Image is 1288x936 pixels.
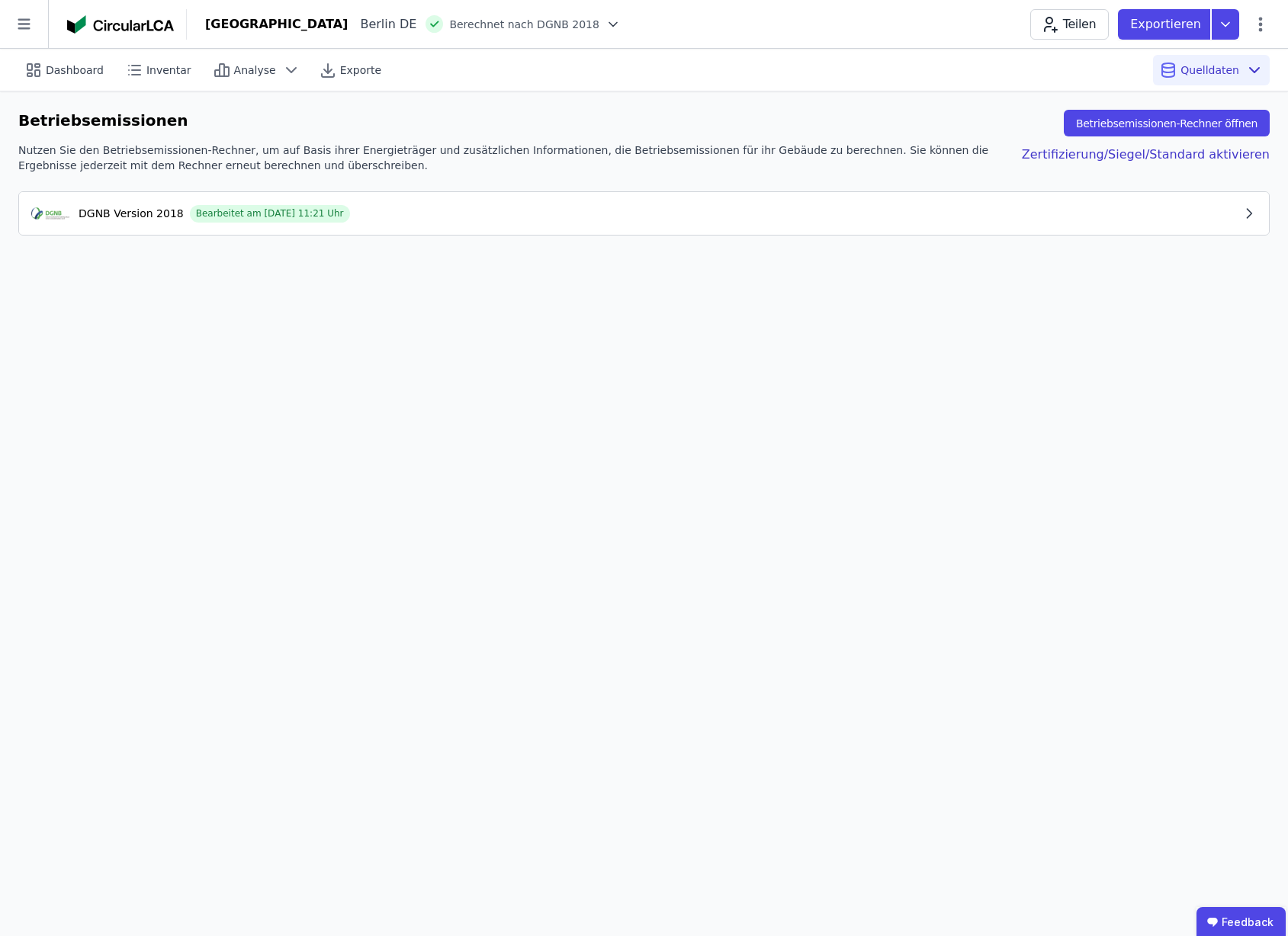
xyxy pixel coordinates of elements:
[1064,110,1270,136] button: Betriebsemissionen-Rechner öffnen
[79,206,184,221] div: DGNB Version 2018
[18,143,997,173] div: Nutzen Sie den Betriebsemissionen-Rechner, um auf Basis ihrer Energieträger und zusätzlichen Info...
[449,17,599,32] span: Berechnet nach DGNB 2018
[146,63,191,78] span: Inventar
[18,110,188,136] div: Betriebsemissionen
[997,143,1270,173] div: Zertifizierung/Siegel/Standard aktivieren
[46,63,104,78] span: Dashboard
[1030,9,1109,40] button: Teilen
[1180,63,1239,78] span: Quelldaten
[234,63,276,78] span: Analyse
[205,15,348,34] div: [GEOGRAPHIC_DATA]
[67,15,174,34] img: Concular
[31,204,69,223] img: cert-logo
[190,205,350,223] div: Bearbeitet am [DATE] 11:21 Uhr
[340,63,381,78] span: Exporte
[1130,15,1204,34] p: Exportieren
[348,15,416,34] div: Berlin DE
[19,192,1269,235] button: cert-logoDGNB Version 2018Bearbeitet am [DATE] 11:21 Uhr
